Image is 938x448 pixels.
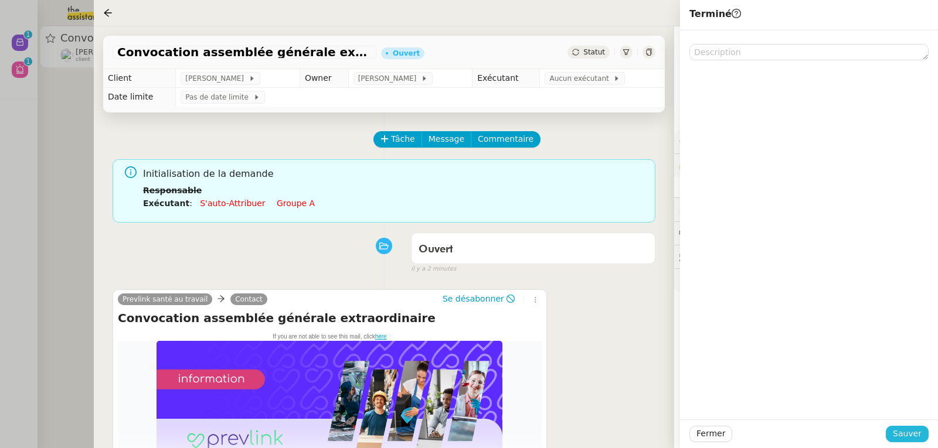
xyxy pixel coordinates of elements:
[679,135,740,148] span: ⚙️
[393,50,420,57] div: Ouvert
[118,332,542,341] div: If you are not able to see this mail, click
[549,73,613,84] span: Aucun exécutant
[886,426,929,442] button: Sauver
[674,222,938,245] div: 💬Commentaires
[375,333,387,340] a: here
[358,73,421,84] span: [PERSON_NAME]
[200,199,265,208] a: S'auto-attribuer
[411,264,456,274] span: il y a 2 minutes
[422,131,471,148] button: Message
[429,132,464,146] span: Message
[117,46,372,58] span: Convocation assemblée générale extraordinaire
[674,154,938,177] div: 🔐Données client
[230,294,267,305] a: Contact
[674,269,938,292] div: 🧴Autres
[419,244,453,255] span: Ouvert
[674,130,938,153] div: ⚙️Procédures
[118,294,212,305] a: Prevlink santé au travail
[143,186,202,195] b: Responsable
[143,199,189,208] b: Exécutant
[118,310,542,326] h4: Convocation assemblée générale extraordinaire
[143,166,646,182] span: Initialisation de la demande
[679,228,754,238] span: 💬
[391,132,415,146] span: Tâche
[300,69,348,88] td: Owner
[443,293,504,305] span: Se désabonner
[185,73,248,84] span: [PERSON_NAME]
[439,292,519,305] button: Se désabonner
[696,427,725,440] span: Fermer
[679,204,760,214] span: ⏲️
[679,252,804,261] span: 🕵️
[473,69,540,88] td: Exécutant
[674,198,938,221] div: ⏲️Tâches 0:00
[689,8,741,19] span: Terminé
[189,199,192,208] span: :
[185,91,253,103] span: Pas de date limite
[103,88,176,107] td: Date limite
[373,131,422,148] button: Tâche
[674,245,938,268] div: 🕵️Autres demandes en cours
[471,131,541,148] button: Commentaire
[893,427,922,440] span: Sauver
[583,48,605,56] span: Statut
[679,159,755,172] span: 🔐
[679,275,715,285] span: 🧴
[478,132,533,146] span: Commentaire
[277,199,315,208] a: Groupe a
[103,69,176,88] td: Client
[689,426,732,442] button: Fermer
